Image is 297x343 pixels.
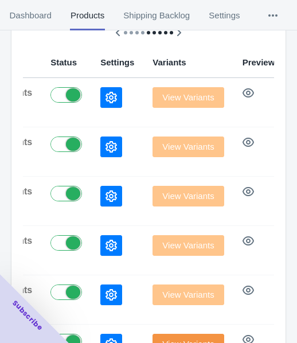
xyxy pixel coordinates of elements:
[243,57,275,67] span: Preview
[10,298,45,333] span: Subscribe
[153,57,186,67] span: Variants
[209,1,240,30] span: Settings
[50,57,77,67] span: Status
[123,1,190,30] span: Shipping Backlog
[249,1,296,30] button: More tabs
[108,22,128,43] button: Scroll table left one column
[9,1,52,30] span: Dashboard
[100,57,134,67] span: Settings
[70,1,104,30] span: Products
[169,22,189,43] button: Scroll table right one column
